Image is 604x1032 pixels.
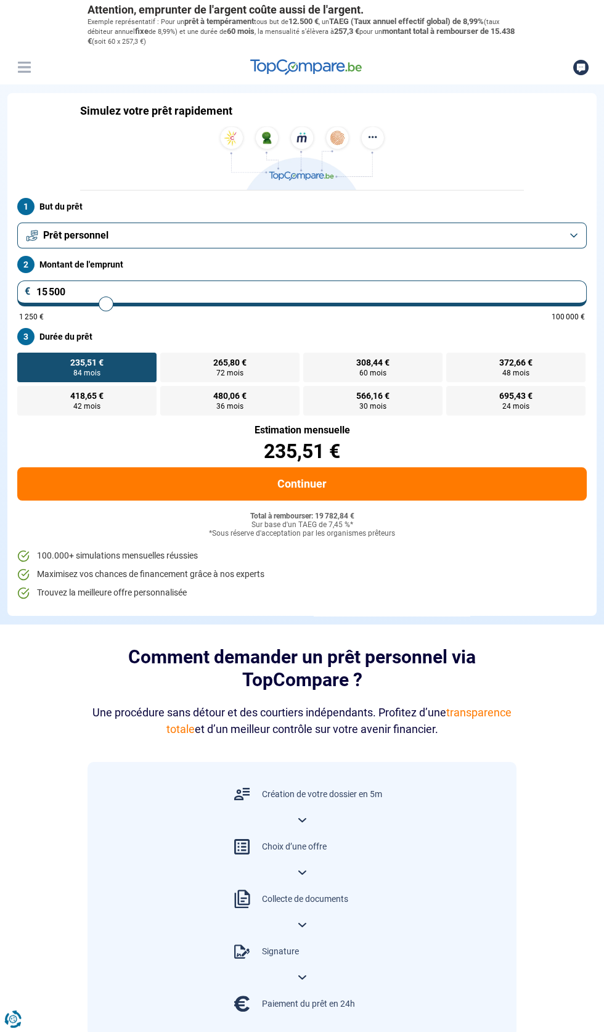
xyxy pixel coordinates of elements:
[88,645,516,692] h2: Comment demander un prêt personnel via TopCompare ?
[262,998,355,1010] div: Paiement du prêt en 24h
[262,893,348,906] div: Collecte de documents
[88,27,515,46] span: montant total à rembourser de 15.438 €
[262,946,299,958] div: Signature
[552,313,585,321] span: 100 000 €
[73,369,100,377] span: 84 mois
[502,403,529,410] span: 24 mois
[262,788,382,801] div: Création de votre dossier en 5m
[359,369,386,377] span: 60 mois
[25,287,31,297] span: €
[213,358,247,367] span: 265,80 €
[135,27,149,36] span: fixe
[356,358,390,367] span: 308,44 €
[334,27,359,36] span: 257,3 €
[15,58,33,76] button: Menu
[359,403,386,410] span: 30 mois
[73,403,100,410] span: 42 mois
[184,17,254,26] span: prêt à tempérament
[17,198,587,215] label: But du prêt
[288,17,319,26] span: 12.500 €
[216,126,388,190] img: TopCompare.be
[227,27,255,36] span: 60 mois
[216,369,243,377] span: 72 mois
[88,3,516,17] p: Attention, emprunter de l'argent coûte aussi de l'argent.
[499,391,533,400] span: 695,43 €
[88,17,516,47] p: Exemple représentatif : Pour un tous but de , un (taux débiteur annuel de 8,99%) et une durée de ...
[70,358,104,367] span: 235,51 €
[70,391,104,400] span: 418,65 €
[17,467,587,501] button: Continuer
[262,841,327,853] div: Choix d’une offre
[17,441,587,461] div: 235,51 €
[43,229,108,242] span: Prêt personnel
[499,358,533,367] span: 372,66 €
[329,17,484,26] span: TAEG (Taux annuel effectif global) de 8,99%
[17,328,587,345] label: Durée du prêt
[17,521,587,530] div: Sur base d'un TAEG de 7,45 %*
[250,59,362,75] img: TopCompare
[17,587,587,599] li: Trouvez la meilleure offre personnalisée
[502,369,529,377] span: 48 mois
[17,512,587,521] div: Total à rembourser: 19 782,84 €
[356,391,390,400] span: 566,16 €
[17,550,587,562] li: 100.000+ simulations mensuelles réussies
[17,425,587,435] div: Estimation mensuelle
[166,706,512,735] span: transparence totale
[88,704,516,737] div: Une procédure sans détour et des courtiers indépendants. Profitez d’une et d’un meilleur contrôle...
[216,403,243,410] span: 36 mois
[17,530,587,538] div: *Sous réserve d'acceptation par les organismes prêteurs
[213,391,247,400] span: 480,06 €
[80,104,232,118] h1: Simulez votre prêt rapidement
[17,256,587,273] label: Montant de l'emprunt
[17,223,587,248] button: Prêt personnel
[17,568,587,581] li: Maximisez vos chances de financement grâce à nos experts
[19,313,44,321] span: 1 250 €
